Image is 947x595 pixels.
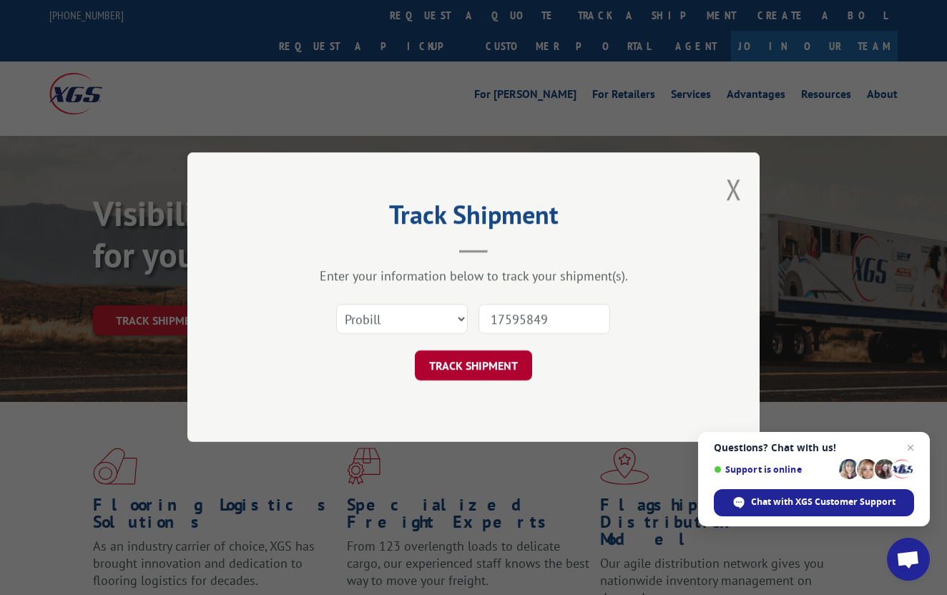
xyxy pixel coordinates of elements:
[714,489,914,516] span: Chat with XGS Customer Support
[726,170,742,208] button: Close modal
[259,268,688,285] div: Enter your information below to track your shipment(s).
[714,464,834,475] span: Support is online
[751,496,896,508] span: Chat with XGS Customer Support
[887,538,930,581] a: Open chat
[714,442,914,453] span: Questions? Chat with us!
[415,351,532,381] button: TRACK SHIPMENT
[479,305,610,335] input: Number(s)
[259,205,688,232] h2: Track Shipment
